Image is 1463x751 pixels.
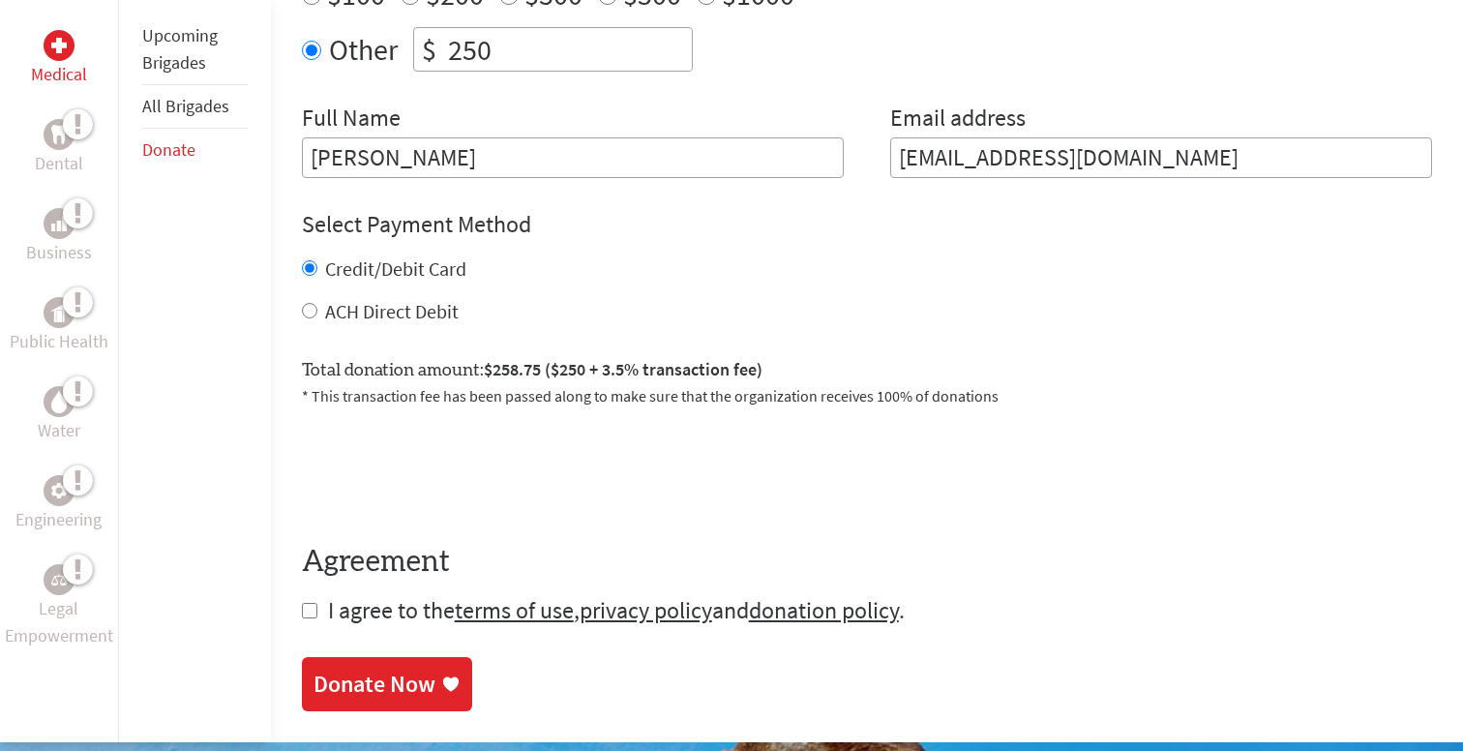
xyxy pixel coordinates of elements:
[142,138,195,161] a: Donate
[142,95,229,117] a: All Brigades
[44,208,75,239] div: Business
[35,119,83,177] a: DentalDental
[38,417,80,444] p: Water
[44,297,75,328] div: Public Health
[35,150,83,177] p: Dental
[142,15,248,85] li: Upcoming Brigades
[890,137,1432,178] input: Your Email
[31,61,87,88] p: Medical
[51,126,67,144] img: Dental
[142,24,218,74] a: Upcoming Brigades
[302,356,762,384] label: Total donation amount:
[142,129,248,171] li: Donate
[302,103,401,137] label: Full Name
[15,475,102,533] a: EngineeringEngineering
[414,28,444,71] div: $
[10,328,108,355] p: Public Health
[890,103,1026,137] label: Email address
[302,384,1432,407] p: * This transaction fee has been passed along to make sure that the organization receives 100% of ...
[329,27,398,72] label: Other
[51,38,67,53] img: Medical
[142,85,248,129] li: All Brigades
[51,391,67,413] img: Water
[313,669,435,700] div: Donate Now
[4,564,114,649] a: Legal EmpowermentLegal Empowerment
[51,303,67,322] img: Public Health
[44,475,75,506] div: Engineering
[44,386,75,417] div: Water
[325,299,459,323] label: ACH Direct Debit
[51,574,67,586] img: Legal Empowerment
[325,256,466,281] label: Credit/Debit Card
[44,564,75,595] div: Legal Empowerment
[44,30,75,61] div: Medical
[444,28,692,71] input: Enter Amount
[455,595,574,625] a: terms of use
[302,657,472,711] a: Donate Now
[44,119,75,150] div: Dental
[302,545,1432,580] h4: Agreement
[10,297,108,355] a: Public HealthPublic Health
[51,216,67,231] img: Business
[302,209,1432,240] h4: Select Payment Method
[749,595,899,625] a: donation policy
[484,358,762,380] span: $258.75 ($250 + 3.5% transaction fee)
[26,239,92,266] p: Business
[31,30,87,88] a: MedicalMedical
[15,506,102,533] p: Engineering
[51,483,67,498] img: Engineering
[4,595,114,649] p: Legal Empowerment
[26,208,92,266] a: BusinessBusiness
[302,137,844,178] input: Enter Full Name
[580,595,712,625] a: privacy policy
[302,431,596,506] iframe: reCAPTCHA
[328,595,905,625] span: I agree to the , and .
[38,386,80,444] a: WaterWater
